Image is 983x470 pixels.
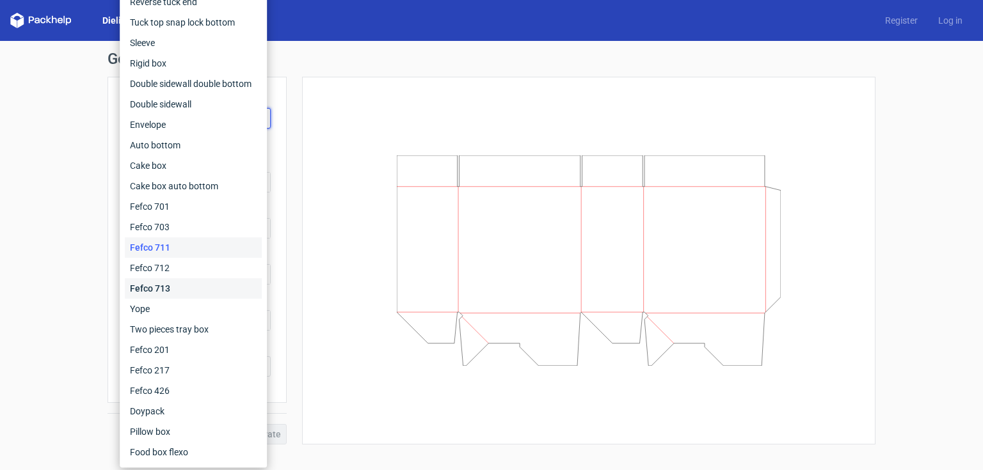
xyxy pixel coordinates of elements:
[108,51,875,67] h1: Generate new dieline
[125,278,262,299] div: Fefco 713
[125,135,262,155] div: Auto bottom
[125,114,262,135] div: Envelope
[125,237,262,258] div: Fefco 711
[125,155,262,176] div: Cake box
[125,299,262,319] div: Yope
[125,401,262,421] div: Doypack
[125,442,262,462] div: Food box flexo
[125,33,262,53] div: Sleeve
[928,14,973,27] a: Log in
[125,340,262,360] div: Fefco 201
[125,12,262,33] div: Tuck top snap lock bottom
[875,14,928,27] a: Register
[125,196,262,217] div: Fefco 701
[92,14,146,27] a: Dielines
[125,94,262,114] div: Double sidewall
[125,360,262,380] div: Fefco 217
[125,217,262,237] div: Fefco 703
[125,258,262,278] div: Fefco 712
[125,176,262,196] div: Cake box auto bottom
[125,421,262,442] div: Pillow box
[125,319,262,340] div: Two pieces tray box
[125,74,262,94] div: Double sidewall double bottom
[125,53,262,74] div: Rigid box
[125,380,262,401] div: Fefco 426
